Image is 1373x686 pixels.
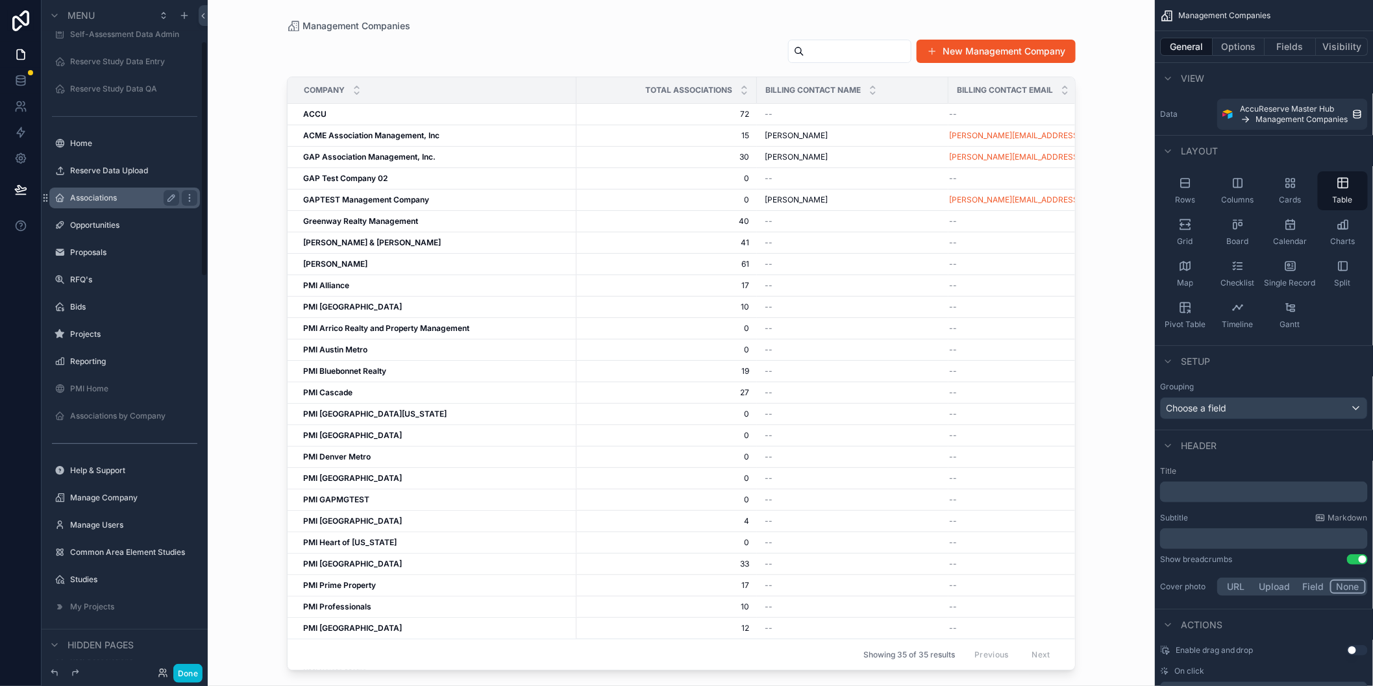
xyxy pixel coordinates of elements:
span: Setup [1181,355,1210,368]
label: Manage Users [70,520,197,530]
a: Bids [70,302,197,312]
span: Actions [1181,619,1222,631]
button: Cards [1265,171,1315,210]
button: Gantt [1265,296,1315,335]
strong: PMI Professionals [303,602,371,611]
label: Reserve Data Upload [70,165,197,176]
a: PMI Alliance [303,280,569,291]
span: AccuReserve Master Hub [1241,104,1335,114]
button: Grid [1160,213,1210,252]
button: Charts [1318,213,1368,252]
label: Reserve Study Data QA [70,84,197,94]
span: View [1181,72,1204,85]
span: Hidden pages [68,639,134,652]
button: URL [1219,580,1254,594]
a: PMI [GEOGRAPHIC_DATA] [303,559,569,569]
a: PMI Denver Metro [303,452,569,462]
a: PMI Professionals [303,602,569,612]
button: Pivot Table [1160,296,1210,335]
label: PMI Home [70,384,197,394]
strong: PMI Alliance [303,280,349,290]
a: [PERSON_NAME] [303,259,569,269]
span: Split [1335,278,1351,288]
span: Enable drag and drop [1176,645,1254,655]
button: General [1160,38,1213,56]
label: Reserve Study Data Entry [70,56,197,67]
button: Fields [1265,38,1317,56]
label: My Projects [70,602,197,612]
a: Greenway Realty Management [303,216,569,227]
button: Checklist [1213,254,1263,293]
a: PMI [GEOGRAPHIC_DATA] [303,623,569,633]
label: Subtitle [1160,513,1188,523]
span: Calendar [1274,236,1307,247]
span: Single Record [1265,278,1316,288]
div: Show breadcrumbs [1160,554,1232,565]
strong: PMI [GEOGRAPHIC_DATA] [303,559,402,569]
span: Rows [1175,195,1195,205]
span: Checklist [1220,278,1255,288]
label: Opportunities [70,220,197,230]
strong: PMI Austin Metro [303,345,367,354]
span: Billing Contact Name [765,85,861,95]
strong: PMI Arrico Realty and Property Management [303,323,469,333]
label: Self-Assessment Data Admin [70,29,197,40]
strong: PMI [GEOGRAPHIC_DATA][US_STATE] [303,409,447,419]
a: PMI [GEOGRAPHIC_DATA] [303,516,569,526]
a: PMI Arrico Realty and Property Management [303,323,569,334]
a: PMI GAPMGTEST [303,495,569,505]
span: Pivot Table [1165,319,1206,330]
div: scrollable content [1160,482,1368,502]
a: PMI [GEOGRAPHIC_DATA][US_STATE] [303,409,569,419]
span: Showing 35 of 35 results [863,650,955,660]
span: Menu [68,9,95,22]
strong: ACCU [303,109,327,119]
div: Choose a field [1161,398,1367,419]
label: Help & Support [70,465,197,476]
a: PMI Austin Metro [303,345,569,355]
strong: GAP Association Management, Inc. [303,152,436,162]
a: Home [70,138,197,149]
label: Proposals [70,247,197,258]
span: Charts [1331,236,1355,247]
a: AccuReserve Master HubManagement Companies [1217,99,1368,130]
button: Options [1213,38,1265,56]
label: Associations [70,193,174,203]
label: Reporting [70,356,197,367]
a: Manage Company [70,493,197,503]
label: RFQ's [70,275,197,285]
button: Split [1318,254,1368,293]
span: Total Associations [645,85,732,95]
label: Common Area Element Studies [70,547,197,557]
strong: ACME Association Management, Inc [303,130,439,140]
button: Map [1160,254,1210,293]
span: Table [1333,195,1353,205]
label: Grouping [1160,382,1194,392]
span: Management Companies [1178,10,1270,21]
label: Projects [70,329,197,339]
span: Cards [1280,195,1302,205]
label: Associations by Company [70,411,197,421]
button: Upload [1254,580,1296,594]
a: GAPTEST Management Company [303,195,569,205]
label: Title [1160,466,1368,476]
a: [PERSON_NAME] & [PERSON_NAME] [303,238,569,248]
strong: GAPTEST Management Company [303,195,429,204]
img: Airtable Logo [1222,109,1233,119]
button: Rows [1160,171,1210,210]
strong: PMI [GEOGRAPHIC_DATA] [303,302,402,312]
strong: PMI [GEOGRAPHIC_DATA] [303,430,402,440]
label: Data [1160,109,1212,119]
span: Map [1177,278,1193,288]
strong: Greenway Realty Management [303,216,418,226]
button: None [1330,580,1366,594]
